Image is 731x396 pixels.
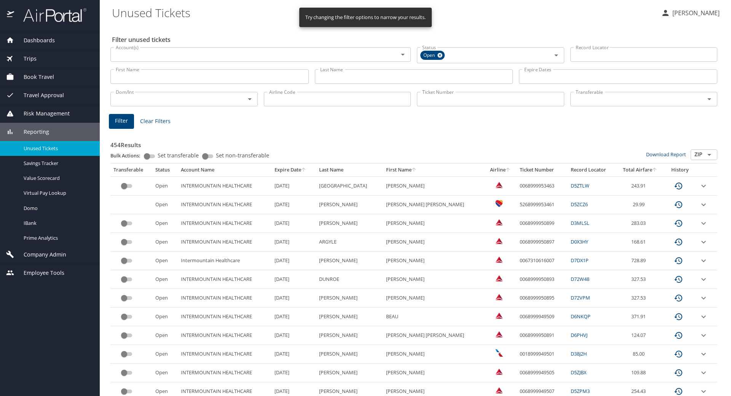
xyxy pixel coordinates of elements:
span: Domo [24,205,91,212]
td: Open [152,364,178,382]
td: [DATE] [271,345,316,364]
span: Book Travel [14,73,54,81]
td: 0068999949505 [517,364,568,382]
td: 85.00 [616,345,664,364]
td: Open [152,308,178,326]
td: INTERMOUNTAIN HEALTHCARE [178,176,272,195]
span: Virtual Pay Lookup [24,189,91,197]
td: Open [152,289,178,308]
td: [DATE] [271,214,316,233]
button: Clear Filters [137,114,174,128]
td: [PERSON_NAME] [383,364,485,382]
button: Open [551,50,562,61]
td: [DATE] [271,364,316,382]
th: Total Airfare [616,164,664,176]
a: D7DX1P [571,257,589,264]
td: INTERMOUNTAIN HEALTHCARE [178,364,272,382]
td: 0067310616007 [517,252,568,270]
td: Open [152,214,178,233]
td: Open [152,345,178,364]
td: 29.99 [616,196,664,214]
th: Last Name [316,164,383,176]
a: D72W48 [571,276,589,282]
div: Transferable [113,167,149,173]
button: expand row [699,200,708,209]
td: [PERSON_NAME] [316,289,383,308]
td: [DATE] [271,196,316,214]
td: Open [152,326,178,345]
td: 243.91 [616,176,664,195]
a: D72VPM [571,294,590,301]
td: Open [152,233,178,252]
td: INTERMOUNTAIN HEALTHCARE [178,196,272,214]
td: [PERSON_NAME] [383,252,485,270]
p: Bulk Actions: [110,152,147,159]
td: [PERSON_NAME] [316,308,383,326]
th: First Name [383,164,485,176]
img: Southwest Airlines [495,200,503,207]
th: Status [152,164,178,176]
img: Delta Airlines [495,368,503,375]
img: Delta Airlines [495,312,503,319]
td: [PERSON_NAME] [316,345,383,364]
h1: Unused Tickets [112,1,655,24]
td: [PERSON_NAME] [383,233,485,252]
button: expand row [699,387,708,396]
a: D5ZCZ6 [571,201,588,208]
td: [PERSON_NAME] [383,289,485,308]
td: [GEOGRAPHIC_DATA] [316,176,383,195]
td: 0068999950895 [517,289,568,308]
td: INTERMOUNTAIN HEALTHCARE [178,233,272,252]
td: 728.89 [616,252,664,270]
img: icon-airportal.png [7,8,15,22]
img: Delta Airlines [495,218,503,226]
td: 5268999953461 [517,196,568,214]
button: expand row [699,181,708,191]
img: Delta Airlines [495,330,503,338]
span: Savings Tracker [24,160,91,167]
td: [PERSON_NAME] [316,326,383,345]
button: sort [506,168,511,173]
h2: Filter unused tickets [112,34,719,46]
td: BEAU [383,308,485,326]
th: Ticket Number [517,164,568,176]
button: Open [397,49,408,60]
button: expand row [699,331,708,340]
a: D5ZPM3 [571,388,590,394]
td: Intermountain Healthcare [178,252,272,270]
td: 327.53 [616,270,664,289]
img: Delta Airlines [495,256,503,263]
img: Delta Airlines [495,181,503,189]
img: airportal-logo.png [15,8,86,22]
span: Dashboards [14,36,55,45]
span: Clear Filters [140,117,171,126]
td: INTERMOUNTAIN HEALTHCARE [178,270,272,289]
td: 0068999950893 [517,270,568,289]
span: Company Admin [14,250,66,259]
td: 0068999950897 [517,233,568,252]
th: History [664,164,696,176]
td: INTERMOUNTAIN HEALTHCARE [178,345,272,364]
td: [DATE] [271,233,316,252]
td: [PERSON_NAME] [383,270,485,289]
button: sort [412,168,417,173]
td: 0068999950891 [517,326,568,345]
th: Account Name [178,164,272,176]
span: Trips [14,55,37,63]
button: [PERSON_NAME] [658,6,723,20]
span: Value Scorecard [24,175,91,182]
button: expand row [699,219,708,228]
td: [PERSON_NAME] [PERSON_NAME] [383,196,485,214]
button: Filter [109,114,134,129]
th: Record Locator [568,164,616,176]
td: 0068999953463 [517,176,568,195]
span: IBank [24,220,91,227]
img: Delta Airlines [495,386,503,394]
span: Travel Approval [14,91,64,99]
span: Set non-transferable [216,153,269,158]
td: [DATE] [271,308,316,326]
span: Set transferable [158,153,199,158]
td: 124.07 [616,326,664,345]
td: 109.88 [616,364,664,382]
td: [DATE] [271,252,316,270]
